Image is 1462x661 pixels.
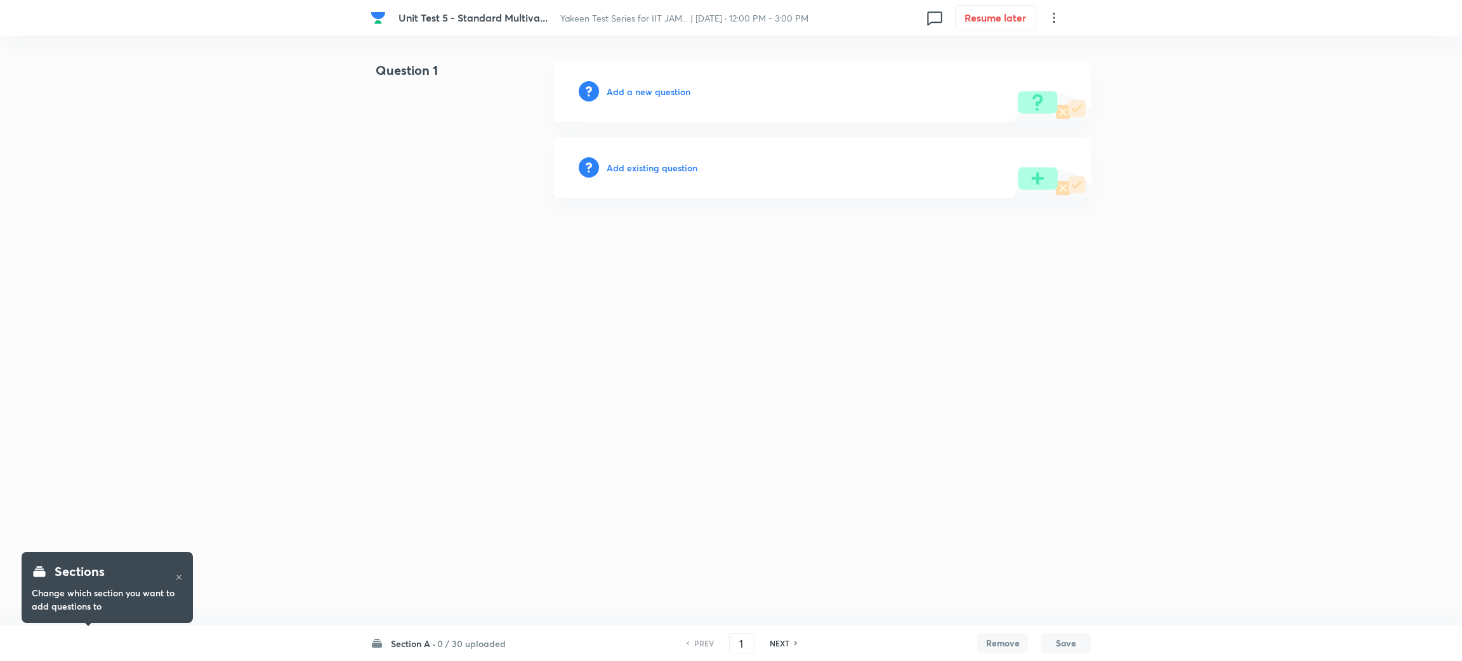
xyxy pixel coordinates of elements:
[371,10,386,25] img: Company Logo
[391,637,435,650] h6: Section A ·
[1041,633,1091,653] button: Save
[694,638,714,649] h6: PREV
[770,638,789,649] h6: NEXT
[955,5,1036,30] button: Resume later
[398,11,548,24] span: Unit Test 5 - Standard Multiva...
[371,61,513,90] h4: Question 1
[55,562,105,581] h4: Sections
[437,637,506,650] h6: 0 / 30 uploaded
[32,586,183,613] h6: Change which section you want to add questions to
[977,633,1028,653] button: Remove
[371,10,388,25] a: Company Logo
[607,85,690,98] h6: Add a new question
[607,161,697,174] h6: Add existing question
[560,12,808,24] span: Yakeen Test Series for IIT JAM... | [DATE] · 12:00 PM - 3:00 PM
